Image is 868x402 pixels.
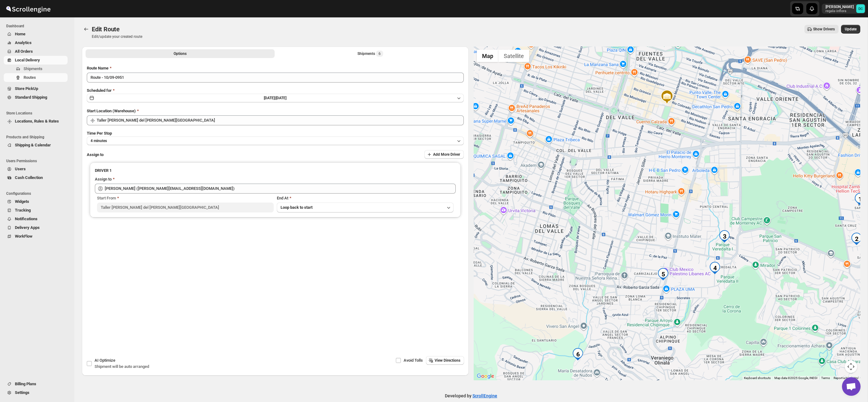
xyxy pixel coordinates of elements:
[477,50,498,62] button: Show street map
[4,206,68,215] button: Tracking
[822,4,866,14] button: User menu
[92,25,120,33] span: Edit Route
[858,7,863,11] text: DC
[105,184,456,194] input: Search assignee
[276,96,286,100] span: [DATE]
[6,24,70,29] span: Dashboard
[445,393,497,399] p: Developed by
[709,262,721,274] div: 4
[426,356,464,365] button: View Directions
[475,372,496,380] img: Google
[4,38,68,47] button: Analytics
[424,150,464,159] button: Add More Driver
[572,348,584,360] div: 6
[15,40,32,45] span: Analytics
[472,393,497,398] a: ScrollEngine
[826,4,854,9] p: [PERSON_NAME]
[854,193,866,205] div: 1
[433,152,460,157] span: Add More Driver
[804,25,839,33] button: Show Drivers
[15,234,33,239] span: WorkFlow
[856,4,865,13] span: DAVID CORONADO
[718,230,731,243] div: 3
[4,30,68,38] button: Home
[845,360,857,373] button: Map camera controls
[845,27,857,32] span: Update
[15,32,25,36] span: Home
[87,88,112,93] span: Scheduled for
[4,165,68,173] button: Users
[15,143,51,147] span: Shipping & Calendar
[6,135,70,140] span: Products and Shipping
[15,49,33,54] span: All Orders
[86,49,275,58] button: All Route Options
[95,364,149,369] span: Shipment will be auto arranged
[4,173,68,182] button: Cash Collection
[15,86,38,91] span: Store PickUp
[15,225,40,230] span: Delivery Apps
[379,51,381,56] span: 6
[15,175,43,180] span: Cash Collection
[826,9,854,13] p: regala-inflora
[15,119,59,123] span: Locations, Rules & Rates
[87,136,464,145] button: 4 minutes
[435,358,460,363] span: View Directions
[15,167,26,171] span: Users
[87,109,136,113] span: Start Location (Warehouse)
[4,380,68,388] button: Billing Plans
[4,232,68,241] button: WorkFlow
[24,66,42,71] span: Shipments
[264,96,276,100] span: [DATE] |
[813,27,835,32] span: Show Drivers
[97,115,464,125] input: Search location
[4,197,68,206] button: Widgets
[850,233,863,245] div: 2
[4,117,68,126] button: Locations, Rules & Rates
[15,382,36,386] span: Billing Plans
[95,358,115,363] span: AI Optimize
[92,34,142,39] p: Edit/update your created route
[87,73,464,83] input: Eg: Bengaluru Route
[4,141,68,150] button: Shipping & Calendar
[657,268,669,280] div: 5
[4,47,68,56] button: All Orders
[5,1,51,16] img: ScrollEngine
[404,358,423,363] span: Avoid Tolls
[15,58,40,62] span: Local Delivery
[277,195,454,201] div: End At
[15,208,31,212] span: Tracking
[95,176,112,182] div: Assign to
[82,25,91,33] button: Routes
[841,25,860,33] button: Update
[821,376,830,380] a: Terms (opens in new tab)
[24,75,36,80] span: Routes
[174,51,187,56] span: Options
[4,65,68,73] button: Shipments
[834,376,858,380] a: Report a map error
[87,152,104,157] span: Assign to
[774,376,817,380] span: Map data ©2025 Google, INEGI
[87,94,464,102] button: [DATE]|[DATE]
[498,50,529,62] button: Show satellite imagery
[744,376,771,380] button: Keyboard shortcuts
[4,388,68,397] button: Settings
[15,217,38,221] span: Notifications
[15,95,47,100] span: Standard Shipping
[357,51,383,57] div: Shipments
[87,66,108,70] span: Route Name
[82,60,469,295] div: All Route Options
[87,131,112,136] span: Time Per Stop
[6,191,70,196] span: Configurations
[4,73,68,82] button: Routes
[4,215,68,223] button: Notifications
[97,196,116,200] span: Start From
[277,203,454,212] button: Loop back to start
[95,167,456,174] h3: DRIVER 1
[15,199,29,204] span: Widgets
[276,49,465,58] button: Selected Shipments
[15,390,29,395] span: Settings
[6,111,70,116] span: Store Locations
[281,205,312,210] span: Loop back to start
[6,159,70,163] span: Users Permissions
[842,377,861,396] div: Open chat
